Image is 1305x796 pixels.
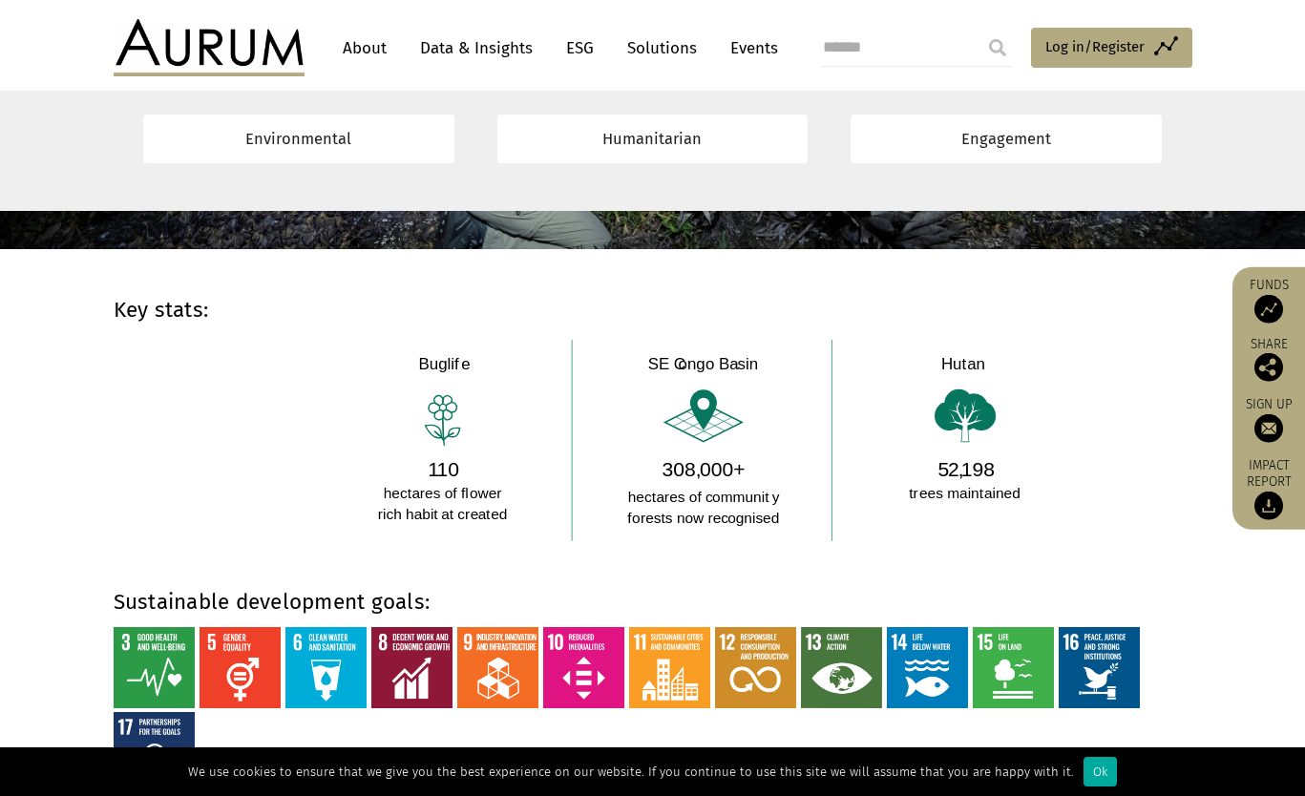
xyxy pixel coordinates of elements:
a: Humanitarian [497,115,809,163]
a: Events [721,31,778,66]
div: Ok [1084,757,1117,786]
a: Environmental [143,115,454,163]
a: ESG [557,31,603,66]
img: Sign up to our newsletter [1254,414,1283,443]
a: Sign up [1242,396,1295,443]
a: Funds [1242,277,1295,324]
strong: Key stats: [114,297,209,323]
strong: Sustainable development goals: [114,589,431,615]
span: Log in/Register [1045,35,1145,58]
a: Log in/Register [1031,28,1192,68]
img: Access Funds [1254,295,1283,324]
a: Solutions [618,31,706,66]
input: Submit [979,29,1017,67]
a: Impact report [1242,457,1295,520]
a: About [333,31,396,66]
img: Share this post [1254,353,1283,382]
div: Share [1242,338,1295,382]
a: Engagement [851,115,1162,163]
a: Data & Insights [410,31,542,66]
img: Aurum [114,19,305,76]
